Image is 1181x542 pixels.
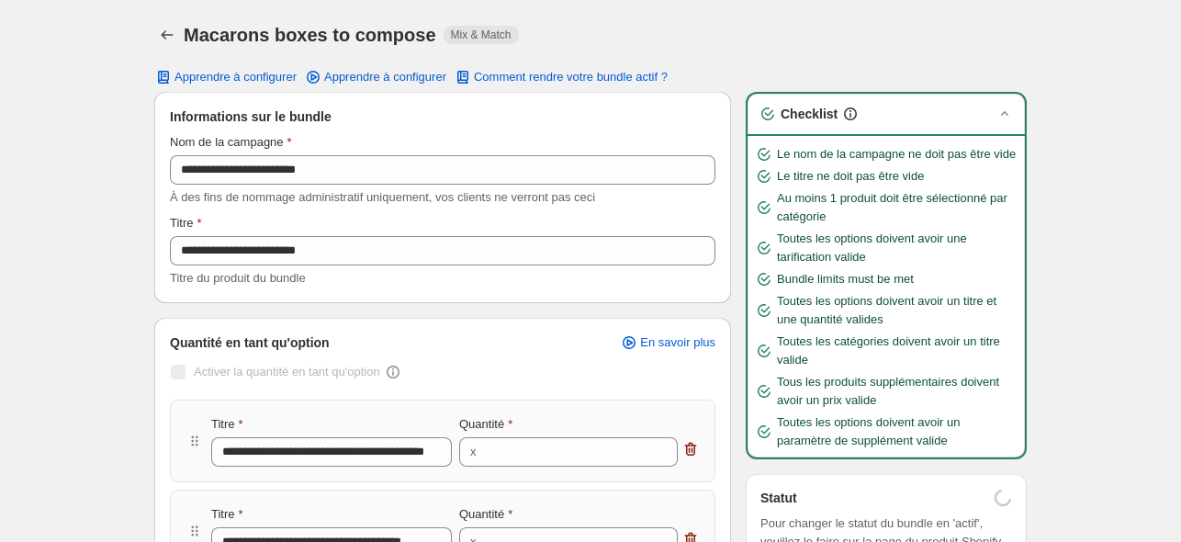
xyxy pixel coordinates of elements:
span: Toutes les options doivent avoir une tarification valide [777,230,1018,266]
a: Apprendre à configurer [293,64,457,90]
label: Titre [170,214,202,232]
span: Au moins 1 produit doit être sélectionné par catégorie [777,189,1018,226]
span: Activer la quantité en tant qu'option [194,365,380,378]
span: Apprendre à configurer [174,70,297,85]
h3: Statut [760,489,797,507]
button: Back [154,22,180,48]
span: À des fins de nommage administratif uniquement, vos clients ne verront pas ceci [170,190,595,204]
span: Toutes les options doivent avoir un paramètre de supplément valide [777,413,1018,450]
span: Tous les produits supplémentaires doivent avoir un prix valide [777,373,1018,410]
a: En savoir plus [609,330,726,356]
button: Comment rendre votre bundle actif ? [443,64,679,90]
label: Quantité [459,505,512,524]
span: Toutes les catégories doivent avoir un titre valide [777,333,1018,369]
span: Bundle limits must be met [777,270,914,288]
span: Le titre ne doit pas être vide [777,167,924,186]
div: x [470,443,477,461]
span: Quantité en tant qu'option [170,333,330,352]
button: Apprendre à configurer [143,64,308,90]
h1: Macarons boxes to compose [184,24,436,46]
span: Comment rendre votre bundle actif ? [474,70,668,85]
span: En savoir plus [640,335,715,350]
label: Titre [211,505,243,524]
span: Informations sur le bundle [170,107,332,126]
span: Le nom de la campagne ne doit pas être vide [777,145,1016,164]
h3: Checklist [781,105,838,123]
span: Mix & Match [451,28,512,42]
span: Toutes les options doivent avoir un titre et une quantité valides [777,292,1018,329]
label: Nom de la campagne [170,133,292,152]
span: Titre du produit du bundle [170,271,306,285]
label: Quantité [459,415,512,434]
span: Apprendre à configurer [324,70,446,85]
label: Titre [211,415,243,434]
